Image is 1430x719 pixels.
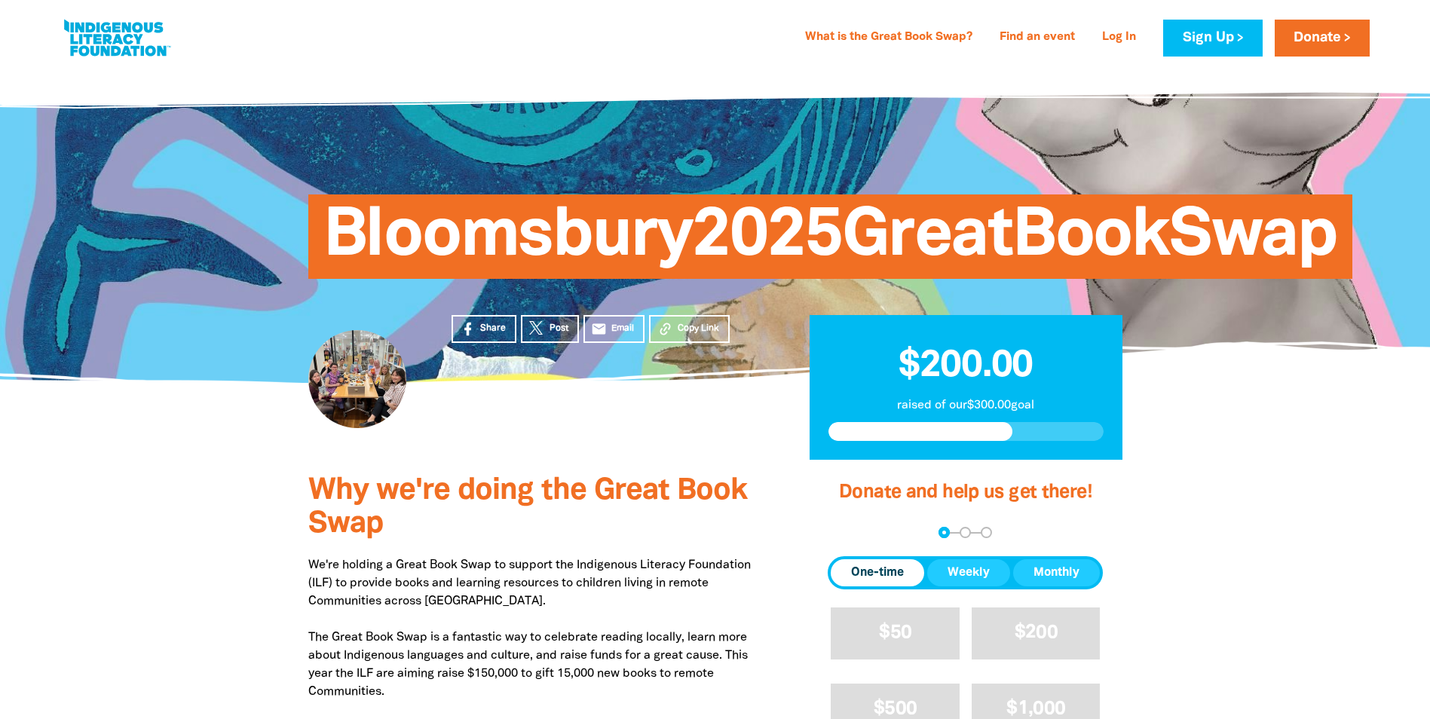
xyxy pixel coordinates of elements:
[899,349,1033,384] span: $200.00
[948,564,990,582] span: Weekly
[1275,20,1370,57] a: Donate
[839,484,1092,501] span: Donate and help us get there!
[879,624,911,641] span: $50
[828,556,1103,589] div: Donation frequency
[1013,559,1100,586] button: Monthly
[831,607,960,659] button: $50
[583,315,645,343] a: emailEmail
[323,206,1337,279] span: Bloomsbury2025GreatBookSwap
[1033,564,1079,582] span: Monthly
[1093,26,1145,50] a: Log In
[874,700,917,717] span: $500
[1006,700,1065,717] span: $1,000
[591,321,607,337] i: email
[611,322,634,335] span: Email
[796,26,981,50] a: What is the Great Book Swap?
[981,527,992,538] button: Navigate to step 3 of 3 to enter your payment details
[480,322,506,335] span: Share
[649,315,730,343] button: Copy Link
[939,527,950,538] button: Navigate to step 1 of 3 to enter your donation amount
[851,564,904,582] span: One-time
[308,477,747,538] span: Why we're doing the Great Book Swap
[678,322,719,335] span: Copy Link
[521,315,579,343] a: Post
[991,26,1084,50] a: Find an event
[972,607,1101,659] button: $200
[960,527,971,538] button: Navigate to step 2 of 3 to enter your details
[550,322,568,335] span: Post
[1163,20,1262,57] a: Sign Up
[927,559,1010,586] button: Weekly
[831,559,924,586] button: One-time
[1015,624,1058,641] span: $200
[828,396,1104,415] p: raised of our $300.00 goal
[452,315,516,343] a: Share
